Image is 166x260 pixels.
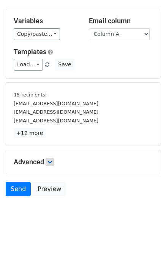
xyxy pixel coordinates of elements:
[14,59,43,71] a: Load...
[89,17,153,25] h5: Email column
[14,28,60,40] a: Copy/paste...
[14,118,98,124] small: [EMAIL_ADDRESS][DOMAIN_NAME]
[14,48,46,56] a: Templates
[6,182,31,196] a: Send
[14,101,98,106] small: [EMAIL_ADDRESS][DOMAIN_NAME]
[14,17,77,25] h5: Variables
[14,92,47,98] small: 15 recipients:
[128,223,166,260] iframe: Chat Widget
[14,128,46,138] a: +12 more
[55,59,74,71] button: Save
[14,158,152,166] h5: Advanced
[14,109,98,115] small: [EMAIL_ADDRESS][DOMAIN_NAME]
[33,182,66,196] a: Preview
